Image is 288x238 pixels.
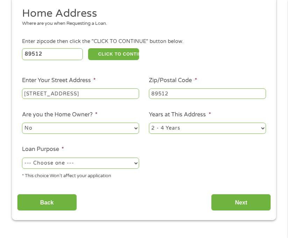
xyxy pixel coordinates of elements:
div: Where are you when Requesting a Loan. [22,20,261,27]
label: Are you the Home Owner? [22,111,98,118]
input: Enter Zipcode (e.g 01510) [22,48,83,60]
button: CLICK TO CONTINUE [88,48,139,60]
div: Enter zipcode then click the "CLICK TO CONTINUE" button below. [22,38,266,45]
input: 1 Main Street [22,88,139,99]
label: Enter Your Street Address [22,77,96,84]
label: Years at This Address [149,111,211,118]
input: Next [211,194,271,211]
input: Back [17,194,77,211]
label: Loan Purpose [22,146,64,153]
h2: Home Address [22,7,261,21]
label: Zip/Postal Code [149,77,197,84]
div: * This choice Won’t affect your application [22,170,139,179]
